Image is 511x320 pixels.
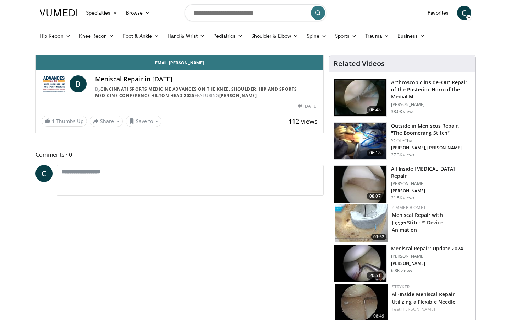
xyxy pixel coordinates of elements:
p: 6.8K views [391,268,412,273]
p: [PERSON_NAME], [PERSON_NAME] [391,145,471,151]
p: [PERSON_NAME] [391,188,471,194]
span: 06:18 [367,149,384,156]
div: Feat. [392,306,469,313]
span: 08:07 [367,193,384,200]
a: Email [PERSON_NAME] [36,55,323,70]
a: Sports [331,29,361,43]
a: C [35,165,53,182]
span: 06:48 [367,106,384,113]
img: VuMedi Logo [40,9,77,16]
p: 38.0K views [391,109,414,114]
a: 06:48 Arthroscopic inside–Out Repair of the Posterior Horn of the Medial M… [PERSON_NAME] 38.0K v... [334,79,471,117]
span: Comments 0 [35,150,324,159]
span: 112 views [289,117,318,126]
a: Zimmer Biomet [392,204,426,210]
div: By FEATURING [95,86,318,99]
a: C [457,6,471,20]
a: 01:52 [335,204,388,242]
h3: Outside in Meniscus Repair, "The Boomerang Stitch" [391,122,471,137]
a: Hip Recon [35,29,75,43]
a: B [70,75,87,92]
p: [PERSON_NAME] [391,181,471,187]
a: Specialties [82,6,122,20]
a: Cincinnati Sports Medicine Advances on the Knee, Shoulder, Hip and Sports Medicine Conference Hil... [95,86,297,98]
a: Knee Recon [75,29,119,43]
a: All-Inside Meniscal Repair Utilizing a Flexible Needle [392,291,456,305]
span: 1 [52,118,55,124]
h4: Meniscal Repair in [DATE] [95,75,318,83]
a: Trauma [361,29,393,43]
p: [PERSON_NAME] [391,254,463,259]
p: 21.5K views [391,195,414,201]
span: 20:51 [367,272,384,279]
a: [PERSON_NAME] [219,92,257,98]
a: [PERSON_NAME] [401,306,435,312]
input: Search topics, interventions [185,4,326,21]
p: [PERSON_NAME] [391,261,463,266]
button: Save to [126,116,162,127]
img: Vx8lr-LI9TPdNKgn5hMDoxOm1xO-1jSC.150x105_q85_crop-smart_upscale.jpg [334,123,386,160]
a: Stryker [392,284,410,290]
a: Foot & Ankle [119,29,164,43]
p: SCOI eChat [391,138,471,144]
button: Share [90,116,123,127]
img: 50c219b3-c08f-4b6c-9bf8-c5ca6333d247.150x105_q85_crop-smart_upscale.jpg [335,204,388,242]
img: baen_1.png.150x105_q85_crop-smart_upscale.jpg [334,79,386,116]
a: Browse [122,6,154,20]
a: Business [393,29,429,43]
span: 08:49 [371,313,386,319]
h3: Arthroscopic inside–Out Repair of the Posterior Horn of the Medial M… [391,79,471,100]
a: Shoulder & Elbow [247,29,302,43]
img: 106a3a39-ec7f-4e65-a126-9a23cf1eacd5.150x105_q85_crop-smart_upscale.jpg [334,245,386,282]
h3: All Inside [MEDICAL_DATA] Repair [391,165,471,180]
img: heCDP4pTuni5z6vX4xMDoxOjA4MTsiGN.150x105_q85_crop-smart_upscale.jpg [334,166,386,203]
a: Pediatrics [209,29,247,43]
a: 08:07 All Inside [MEDICAL_DATA] Repair [PERSON_NAME] [PERSON_NAME] 21.5K views [334,165,471,203]
a: 20:51 Meniscal Repair: Update 2024 [PERSON_NAME] [PERSON_NAME] 6.8K views [334,245,471,283]
a: Meniscal Repair with JuggerStitch™ Device Animation [392,212,443,233]
a: Hand & Wrist [163,29,209,43]
p: [PERSON_NAME] [391,102,471,107]
h4: Related Videos [334,59,385,68]
p: 27.3K views [391,152,414,158]
a: 06:18 Outside in Meniscus Repair, "The Boomerang Stitch" SCOI eChat [PERSON_NAME], [PERSON_NAME] ... [334,122,471,160]
span: 01:52 [371,234,386,240]
a: Spine [302,29,330,43]
div: [DATE] [298,103,317,110]
a: Favorites [423,6,453,20]
a: 1 Thumbs Up [42,116,87,127]
img: Cincinnati Sports Medicine Advances on the Knee, Shoulder, Hip and Sports Medicine Conference Hil... [42,75,67,92]
h3: Meniscal Repair: Update 2024 [391,245,463,252]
